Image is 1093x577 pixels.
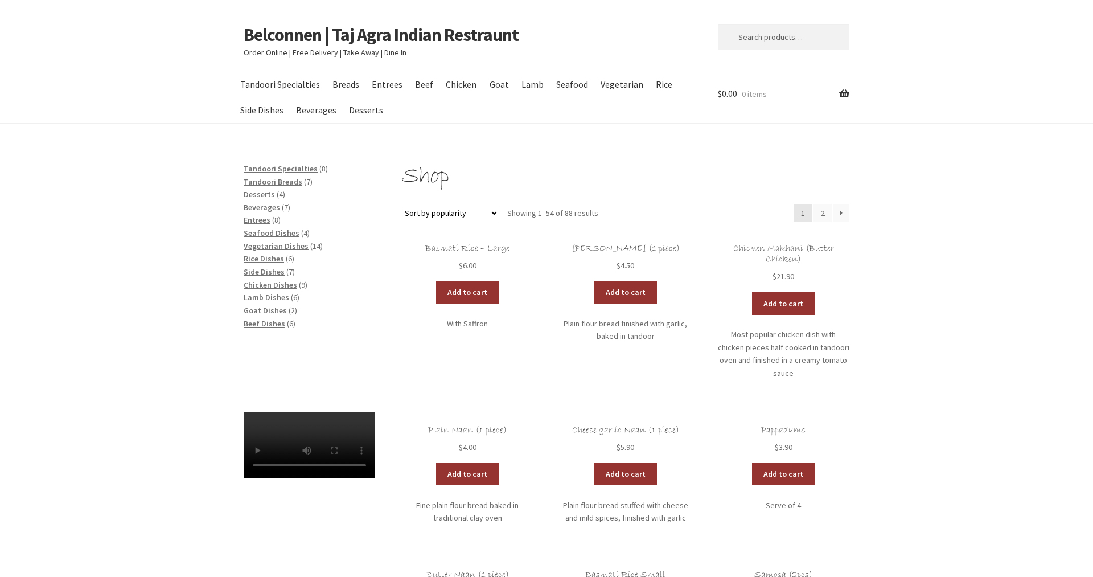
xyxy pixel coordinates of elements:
[773,271,776,281] span: $
[303,228,307,238] span: 4
[718,24,849,50] input: Search products…
[244,280,297,290] a: Chicken Dishes
[436,463,499,486] a: Add to cart: “Plain Naan (1 piece)”
[274,215,278,225] span: 8
[560,243,691,254] h2: [PERSON_NAME] (1 piece)
[402,317,533,330] p: With Saffron
[752,463,815,486] a: Add to cart: “Pappadums”
[718,243,849,283] a: Chicken Makhani (Butter Chicken) $21.90
[459,260,476,271] bdi: 6.00
[343,97,388,123] a: Desserts
[794,204,812,222] span: Page 1
[313,241,320,251] span: 14
[436,281,499,304] a: Add to cart: “Basmati Rice - Large”
[718,88,737,99] span: 0.00
[718,88,722,99] span: $
[306,177,310,187] span: 7
[290,97,342,123] a: Beverages
[301,280,305,290] span: 9
[244,241,309,251] a: Vegetarian Dishes
[289,267,293,277] span: 7
[752,292,815,315] a: Add to cart: “Chicken Makhani (Butter Chicken)”
[235,97,289,123] a: Side Dishes
[244,318,285,329] a: Beef Dishes
[718,499,849,512] p: Serve of 4
[402,243,533,254] h2: Basmati Rice – Large
[560,499,691,525] p: Plain flour bread stuffed with cheese and mild spices, finished with garlic
[279,189,283,199] span: 4
[293,292,297,302] span: 6
[617,442,634,452] bdi: 5.90
[322,163,326,174] span: 8
[459,442,463,452] span: $
[718,328,849,380] p: Most popular chicken dish with chicken pieces half cooked in tandoori oven and finished in a crea...
[402,425,533,436] h2: Plain Naan (1 piece)
[550,72,593,97] a: Seafood
[410,72,439,97] a: Beef
[594,463,657,486] a: Add to cart: “Cheese garlic Naan (1 piece)”
[742,89,767,99] span: 0 items
[484,72,514,97] a: Goat
[651,72,678,97] a: Rice
[794,204,849,222] nav: Product Pagination
[775,442,779,452] span: $
[244,189,275,199] a: Desserts
[441,72,482,97] a: Chicken
[833,204,849,222] a: →
[244,305,287,316] a: Goat Dishes
[244,228,299,238] a: Seafood Dishes
[244,253,284,264] a: Rice Dishes
[718,72,849,116] a: $0.00 0 items
[244,292,289,302] a: Lamb Dishes
[617,260,634,271] bdi: 4.50
[244,72,691,123] nav: Primary Navigation
[718,243,849,265] h2: Chicken Makhani (Butter Chicken)
[291,305,295,316] span: 2
[366,72,408,97] a: Entrees
[402,207,499,219] select: Shop order
[459,442,476,452] bdi: 4.00
[288,253,292,264] span: 6
[516,72,549,97] a: Lamb
[718,425,849,436] h2: Pappadums
[284,202,288,212] span: 7
[244,177,302,187] a: Tandoori Breads
[235,72,325,97] a: Tandoori Specialties
[594,281,657,304] a: Add to cart: “Garlic Naan (1 piece)”
[560,317,691,343] p: Plain flour bread finished with garlic, baked in tandoor
[775,442,792,452] bdi: 3.90
[244,23,519,46] a: Belconnen | Taj Agra Indian Restraunt
[289,318,293,329] span: 6
[244,202,280,212] a: Beverages
[244,46,691,59] p: Order Online | Free Delivery | Take Away | Dine In
[595,72,649,97] a: Vegetarian
[244,163,318,174] span: Tandoori Specialties
[459,260,463,271] span: $
[402,162,849,191] h1: Shop
[244,215,270,225] a: Entrees
[507,204,598,222] p: Showing 1–54 of 88 results
[402,499,533,525] p: Fine plain flour bread baked in traditional clay oven
[813,204,832,222] a: Page 2
[617,442,621,452] span: $
[327,72,364,97] a: Breads
[617,260,621,271] span: $
[560,425,691,454] a: Cheese garlic Naan (1 piece) $5.90
[718,425,849,454] a: Pappadums $3.90
[244,267,285,277] a: Side Dishes
[402,425,533,454] a: Plain Naan (1 piece) $4.00
[402,243,533,272] a: Basmati Rice – Large $6.00
[560,243,691,272] a: [PERSON_NAME] (1 piece) $4.50
[560,425,691,436] h2: Cheese garlic Naan (1 piece)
